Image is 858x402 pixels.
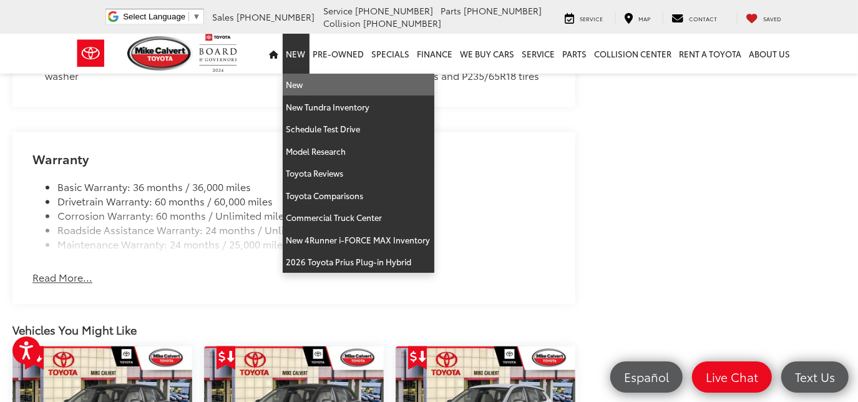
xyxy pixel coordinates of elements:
a: Rent a Toyota [676,34,746,74]
span: [PHONE_NUMBER] [356,4,434,17]
span: Contact [690,14,718,22]
span: Sales [213,11,235,23]
a: Español [610,361,683,393]
a: Service [519,34,559,74]
a: About Us [746,34,794,74]
span: [PHONE_NUMBER] [464,4,542,17]
span: [PHONE_NUMBER] [364,17,442,29]
span: Service [324,4,353,17]
a: Schedule Test Drive [283,118,434,140]
a: Service [556,11,613,24]
a: Toyota Reviews [283,162,434,185]
a: New 4Runner i-FORCE MAX Inventory [283,229,434,252]
span: Get Price Drop Alert [217,346,235,370]
div: Vehicles You Might Like [12,323,575,338]
a: Model Research [283,140,434,163]
span: Map [639,14,651,22]
a: Select Language​ [123,12,200,21]
a: Commercial Truck Center [283,207,434,229]
li: Drivetrain Warranty: 60 months / 60,000 miles [57,195,555,209]
a: My Saved Vehicles [737,11,791,24]
span: [PHONE_NUMBER] [237,11,315,23]
a: Text Us [781,361,849,393]
span: Saved [764,14,782,22]
img: Mike Calvert Toyota [127,36,193,71]
a: Toyota Comparisons [283,185,434,207]
a: Finance [414,34,457,74]
a: Home [266,34,283,74]
img: Toyota [67,33,114,74]
h2: Warranty [32,152,555,166]
a: New [283,34,310,74]
a: Specials [368,34,414,74]
a: Live Chat [692,361,772,393]
a: New [283,74,434,96]
span: Text Us [789,369,841,385]
li: 18-in. painted alloy wheels and P235/65R18 tires [313,70,555,88]
span: Collision [324,17,361,29]
a: Contact [663,11,727,24]
a: Collision Center [591,34,676,74]
span: Get Price Drop Alert [408,346,427,370]
span: Parts [441,4,462,17]
a: New Tundra Inventory [283,96,434,119]
a: Map [615,11,660,24]
span: Live Chat [700,369,764,385]
a: WE BUY CARS [457,34,519,74]
span: ▼ [192,12,200,21]
a: Parts [559,34,591,74]
span: ​ [188,12,189,21]
a: Pre-Owned [310,34,368,74]
li: Basic Warranty: 36 months / 36,000 miles [57,180,555,195]
button: Read More... [32,271,92,285]
span: Español [618,369,675,385]
span: Select Language [123,12,185,21]
a: 2026 Toyota Prius Plug-in Hybrid [283,251,434,273]
span: Service [580,14,603,22]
